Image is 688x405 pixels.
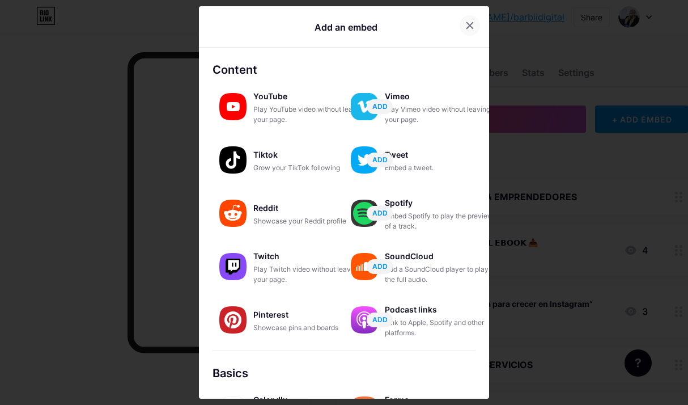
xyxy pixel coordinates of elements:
img: twitter [351,146,378,174]
div: Play YouTube video without leaving your page. [253,104,367,125]
img: soundcloud [351,253,378,280]
div: YouTube [253,88,367,104]
span: ADD [372,315,388,324]
div: Podcast links [385,302,498,318]
div: Add a SoundCloud player to play the full audio. [385,264,498,285]
img: vimeo [351,93,378,120]
div: Reddit [253,200,367,216]
button: ADD [367,313,393,327]
div: Pinterest [253,307,367,323]
div: Twitch [253,248,367,264]
span: ADD [372,102,388,111]
button: ADD [367,206,393,221]
div: Play Vimeo video without leaving your page. [385,104,498,125]
div: Add an embed [315,20,377,34]
div: Play Twitch video without leaving your page. [253,264,367,285]
div: Basics [213,365,475,382]
div: Embed a tweet. [385,163,498,173]
img: youtube [219,93,247,120]
span: ADD [372,155,388,164]
img: twitch [219,253,247,280]
img: podcastlinks [351,306,378,334]
div: Embed Spotify to play the preview of a track. [385,211,498,231]
div: Spotify [385,195,498,211]
span: ADD [372,208,388,218]
div: SoundCloud [385,248,498,264]
div: Grow your TikTok following [253,163,367,173]
div: Vimeo [385,88,498,104]
div: Showcase your Reddit profile [253,216,367,226]
div: Tiktok [253,147,367,163]
div: Tweet [385,147,498,163]
span: ADD [372,261,388,271]
button: ADD [367,259,393,274]
img: pinterest [219,306,247,334]
div: Link to Apple, Spotify and other platforms. [385,318,498,338]
button: ADD [367,153,393,167]
div: Content [213,61,475,78]
button: ADD [367,99,393,114]
img: spotify [351,200,378,227]
div: Showcase pins and boards [253,323,367,333]
img: reddit [219,200,247,227]
img: tiktok [219,146,247,174]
